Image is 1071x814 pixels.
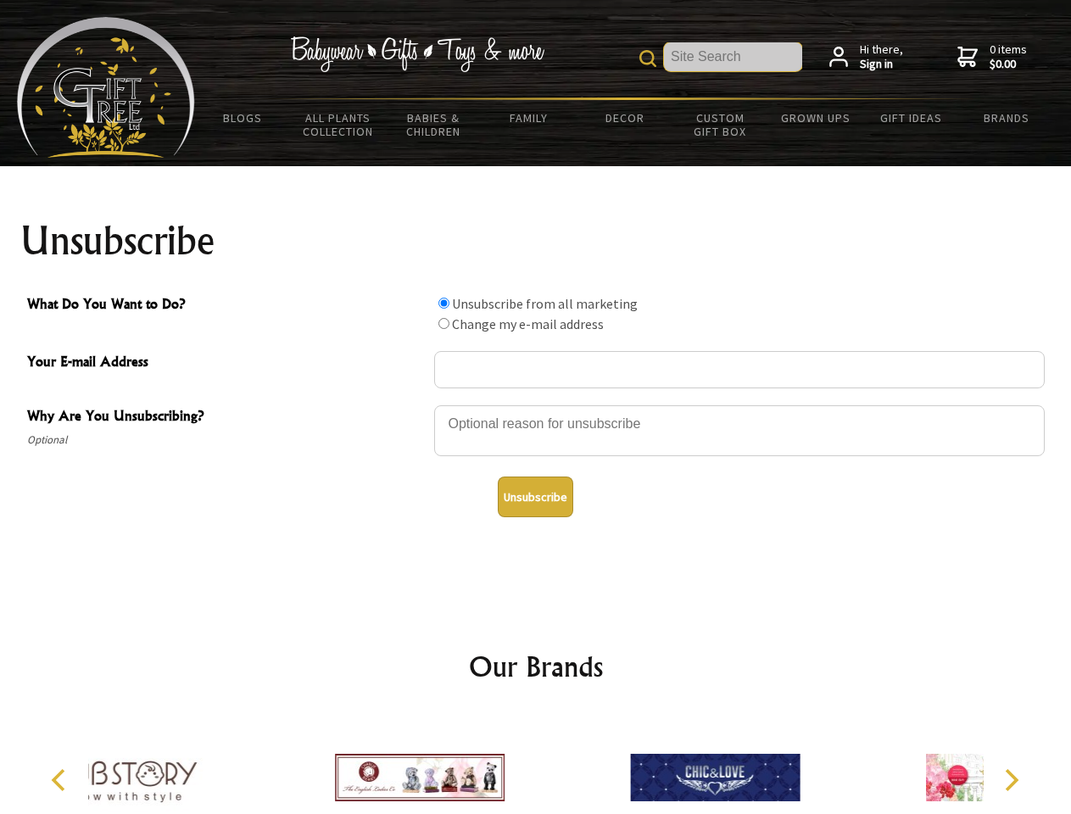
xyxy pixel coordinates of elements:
strong: $0.00 [990,57,1027,72]
button: Previous [42,761,80,799]
a: BLOGS [195,100,291,136]
strong: Sign in [860,57,903,72]
input: What Do You Want to Do? [438,298,449,309]
h1: Unsubscribe [20,220,1051,261]
label: Change my e-mail address [452,315,604,332]
h2: Our Brands [34,646,1038,687]
span: 0 items [990,42,1027,72]
input: What Do You Want to Do? [438,318,449,329]
input: Your E-mail Address [434,351,1045,388]
img: Babywear - Gifts - Toys & more [290,36,544,72]
a: 0 items$0.00 [957,42,1027,72]
input: Site Search [664,42,802,71]
button: Unsubscribe [498,477,573,517]
textarea: Why Are You Unsubscribing? [434,405,1045,456]
label: Unsubscribe from all marketing [452,295,638,312]
span: Hi there, [860,42,903,72]
span: Optional [27,430,426,450]
a: Brands [959,100,1055,136]
a: Hi there,Sign in [829,42,903,72]
a: Decor [577,100,672,136]
a: Grown Ups [767,100,863,136]
a: All Plants Collection [291,100,387,149]
span: What Do You Want to Do? [27,293,426,318]
a: Custom Gift Box [672,100,768,149]
a: Family [482,100,577,136]
img: Babyware - Gifts - Toys and more... [17,17,195,158]
img: product search [639,50,656,67]
a: Babies & Children [386,100,482,149]
button: Next [992,761,1029,799]
a: Gift Ideas [863,100,959,136]
span: Why Are You Unsubscribing? [27,405,426,430]
span: Your E-mail Address [27,351,426,376]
